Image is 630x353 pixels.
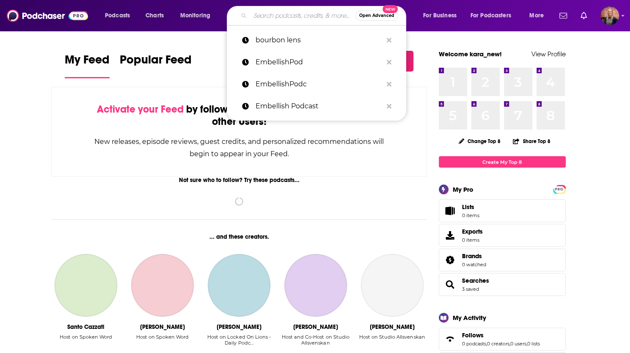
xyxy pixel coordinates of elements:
[382,5,398,13] span: New
[359,334,425,340] div: Host on Studio Allsvenskan
[208,254,270,317] a: Matt Dery
[523,9,554,22] button: open menu
[462,262,486,268] a: 0 watched
[465,9,523,22] button: open menu
[370,323,415,331] div: Henrik Eriksson
[462,286,479,292] a: 3 saved
[526,341,527,347] span: ,
[486,341,487,347] span: ,
[527,341,540,347] a: 0 lists
[439,224,566,247] a: Exports
[554,186,564,192] a: PRO
[65,52,110,72] span: My Feed
[281,334,350,352] div: Host and Co-Host on Studio Allsvenskan
[51,233,427,240] div: ... and these creators.
[600,6,619,25] button: Show profile menu
[67,323,105,331] div: Santo Cazzati
[65,52,110,78] a: My Feed
[99,9,141,22] button: open menu
[60,334,112,340] div: Host on Spoken Word
[417,9,467,22] button: open menu
[462,203,474,211] span: Lists
[462,252,482,260] span: Brands
[600,6,619,25] img: User Profile
[453,185,473,193] div: My Pro
[361,254,424,317] a: Henrik Eriksson
[256,73,382,95] p: EmbellishPodc
[136,334,189,352] div: Host on Spoken Word
[600,6,619,25] span: Logged in as kara_new
[7,8,88,24] img: Podchaser - Follow, Share and Rate Podcasts
[293,323,338,331] div: Philip De Giorgio
[105,10,130,22] span: Podcasts
[439,328,566,350] span: Follows
[359,14,394,18] span: Open Advanced
[462,212,479,218] span: 0 items
[94,103,385,128] div: by following Podcasts, Creators, Lists, and other Users!
[180,10,210,22] span: Monitoring
[470,10,511,22] span: For Podcasters
[136,334,189,340] div: Host on Spoken Word
[577,8,590,23] a: Show notifications dropdown
[509,341,510,347] span: ,
[256,51,382,73] p: EmbellishPod
[462,331,540,339] a: Follows
[439,50,502,58] a: Welcome kara_new!
[442,279,459,290] a: Searches
[462,341,486,347] a: 0 podcasts
[439,199,566,222] a: Lists
[131,254,194,317] a: Di Cousens
[227,51,406,73] a: EmbellishPod
[462,228,483,235] span: Exports
[227,29,406,51] a: bourbon lens
[359,334,425,352] div: Host on Studio Allsvenskan
[531,50,566,58] a: View Profile
[97,103,184,116] span: Activate your Feed
[256,29,382,51] p: bourbon lens
[442,229,459,241] span: Exports
[235,6,414,25] div: Search podcasts, credits, & more...
[284,254,347,317] a: Philip De Giorgio
[512,133,550,149] button: Share Top 8
[204,334,274,352] div: Host on Locked On Lions - Daily Podc…
[250,9,355,22] input: Search podcasts, credits, & more...
[55,254,117,317] a: Santo Cazzati
[487,341,509,347] a: 0 creators
[462,277,489,284] a: Searches
[510,341,526,347] a: 0 users
[174,9,221,22] button: open menu
[442,205,459,217] span: Lists
[439,273,566,296] span: Searches
[462,252,486,260] a: Brands
[423,10,457,22] span: For Business
[462,237,483,243] span: 0 items
[204,334,274,346] div: Host on Locked On Lions - Daily Podc…
[442,254,459,266] a: Brands
[140,323,185,331] div: Di Cousens
[51,176,427,184] div: Not sure who to follow? Try these podcasts...
[60,334,112,352] div: Host on Spoken Word
[94,135,385,160] div: New releases, episode reviews, guest credits, and personalized recommendations will begin to appe...
[355,11,398,21] button: Open AdvancedNew
[439,248,566,271] span: Brands
[529,10,544,22] span: More
[453,314,486,322] div: My Activity
[227,73,406,95] a: EmbellishPodc
[146,10,164,22] span: Charts
[256,95,382,117] p: Embellish Podcast
[462,203,479,211] span: Lists
[281,334,350,346] div: Host and Co-Host on Studio Allsvenskan
[442,333,459,345] a: Follows
[556,8,570,23] a: Show notifications dropdown
[439,156,566,168] a: Create My Top 8
[462,331,484,339] span: Follows
[217,323,261,331] div: Matt Dery
[120,52,192,78] a: Popular Feed
[454,136,506,146] button: Change Top 8
[227,95,406,117] a: Embellish Podcast
[140,9,169,22] a: Charts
